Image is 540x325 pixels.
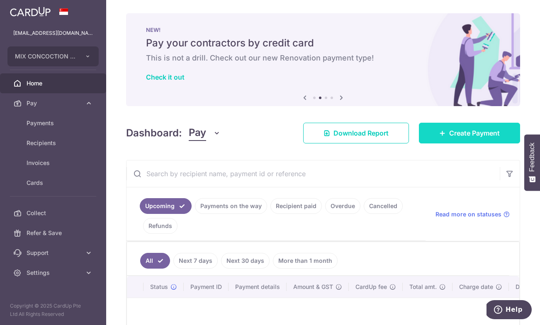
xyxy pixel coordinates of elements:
h5: Pay your contractors by credit card [146,36,500,50]
button: Feedback - Show survey [524,134,540,191]
span: Download Report [333,128,389,138]
span: Charge date [459,283,493,291]
a: Refunds [143,218,178,234]
span: Invoices [27,159,81,167]
a: Check it out [146,73,185,81]
span: Payments [27,119,81,127]
a: Download Report [303,123,409,143]
span: Support [27,249,81,257]
a: Recipient paid [270,198,322,214]
a: Payments on the way [195,198,267,214]
a: More than 1 month [273,253,338,269]
a: Create Payment [419,123,520,143]
input: Search by recipient name, payment id or reference [126,160,500,187]
th: Payment details [229,276,287,298]
span: Create Payment [449,128,500,138]
button: Pay [189,125,221,141]
span: CardUp fee [355,283,387,291]
p: NEW! [146,27,500,33]
span: Feedback [528,143,536,172]
a: Overdue [325,198,360,214]
span: Read more on statuses [435,210,501,218]
span: Settings [27,269,81,277]
a: Read more on statuses [435,210,510,218]
span: Amount & GST [293,283,333,291]
img: CardUp [10,7,51,17]
button: MIX CONCOCTION PTE. LTD. [7,46,99,66]
a: Cancelled [364,198,403,214]
span: Cards [27,179,81,187]
a: All [140,253,170,269]
a: Upcoming [140,198,192,214]
span: Home [27,79,81,87]
iframe: Opens a widget where you can find more information [486,300,532,321]
span: Total amt. [409,283,437,291]
span: Collect [27,209,81,217]
span: Pay [27,99,81,107]
h6: This is not a drill. Check out our new Renovation payment type! [146,53,500,63]
span: Status [150,283,168,291]
span: Refer & Save [27,229,81,237]
span: Pay [189,125,206,141]
span: Recipients [27,139,81,147]
p: [EMAIL_ADDRESS][DOMAIN_NAME] [13,29,93,37]
span: MIX CONCOCTION PTE. LTD. [15,52,76,61]
a: Next 30 days [221,253,270,269]
h4: Dashboard: [126,126,182,141]
th: Payment ID [184,276,229,298]
a: Next 7 days [173,253,218,269]
img: Renovation banner [126,13,520,106]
